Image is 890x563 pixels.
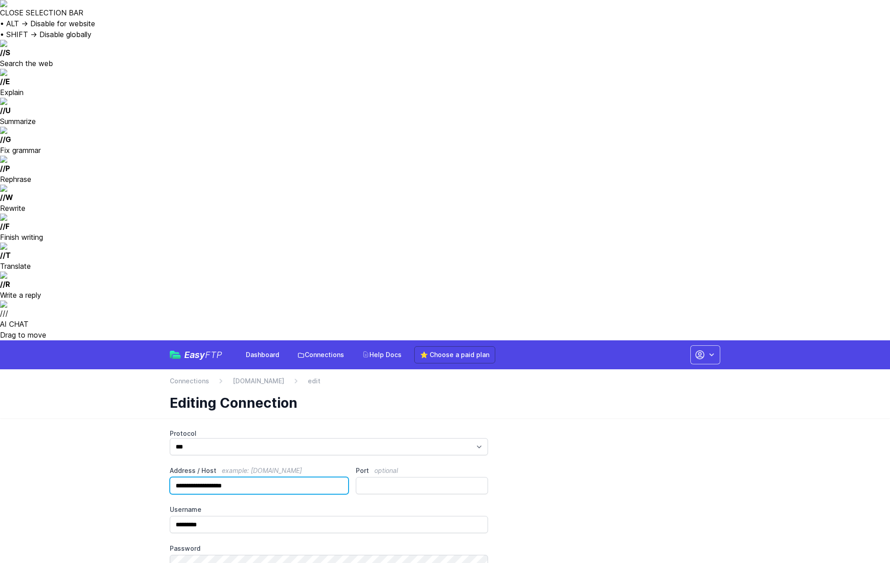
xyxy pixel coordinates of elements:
a: EasyFTP [170,350,222,359]
label: Port [356,466,488,475]
span: edit [308,377,321,386]
a: [DOMAIN_NAME] [233,377,284,386]
iframe: Drift Widget Chat Controller [845,518,879,552]
a: Help Docs [357,347,407,363]
nav: Breadcrumb [170,377,720,391]
img: easyftp_logo.png [170,351,181,359]
label: Protocol [170,429,488,438]
a: ⭐ Choose a paid plan [414,346,495,363]
a: Connections [170,377,209,386]
span: FTP [205,349,222,360]
label: Password [170,544,488,553]
span: example: [DOMAIN_NAME] [222,467,302,474]
span: Easy [184,350,222,359]
h1: Editing Connection [170,395,713,411]
a: Connections [292,347,349,363]
span: optional [374,467,398,474]
label: Address / Host [170,466,349,475]
a: Dashboard [240,347,285,363]
label: Username [170,505,488,514]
